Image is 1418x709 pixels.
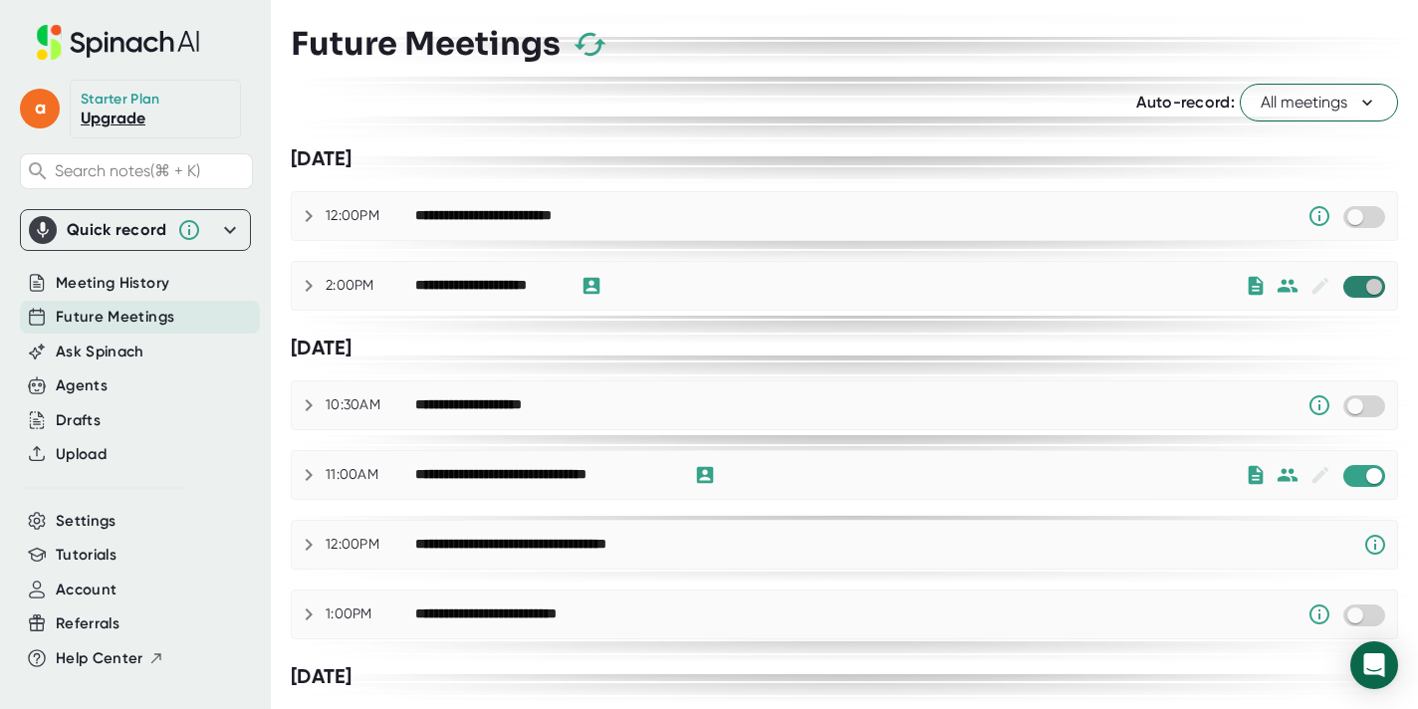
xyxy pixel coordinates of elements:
button: All meetings [1240,84,1398,121]
button: Meeting History [56,272,169,295]
button: Account [56,579,117,601]
svg: Someone has manually disabled Spinach from this meeting. [1307,204,1331,228]
button: Agents [56,374,108,397]
div: Quick record [29,210,242,250]
div: 10:30AM [326,396,415,414]
div: 2:00PM [326,277,415,295]
div: 11:00AM [326,466,415,484]
button: Tutorials [56,544,117,567]
button: Future Meetings [56,306,174,329]
span: a [20,89,60,128]
span: All meetings [1261,91,1377,115]
svg: Someone has manually disabled Spinach from this meeting. [1307,393,1331,417]
div: [DATE] [291,146,1398,171]
span: Auto-record: [1136,93,1235,112]
button: Referrals [56,612,119,635]
button: Ask Spinach [56,341,144,363]
div: Starter Plan [81,91,160,109]
div: 12:00PM [326,536,415,554]
div: 12:00PM [326,207,415,225]
div: Open Intercom Messenger [1350,641,1398,689]
button: Drafts [56,409,101,432]
a: Upgrade [81,109,145,127]
button: Settings [56,510,117,533]
div: 1:00PM [326,605,415,623]
div: [DATE] [291,336,1398,360]
button: Upload [56,443,107,466]
svg: Someone has manually disabled Spinach from this meeting. [1307,602,1331,626]
span: Search notes (⌘ + K) [55,161,200,180]
button: Help Center [56,647,164,670]
h3: Future Meetings [291,25,561,63]
span: Help Center [56,647,143,670]
svg: Spinach requires a video conference link. [1363,533,1387,557]
div: [DATE] [291,664,1398,689]
div: Quick record [67,220,167,240]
